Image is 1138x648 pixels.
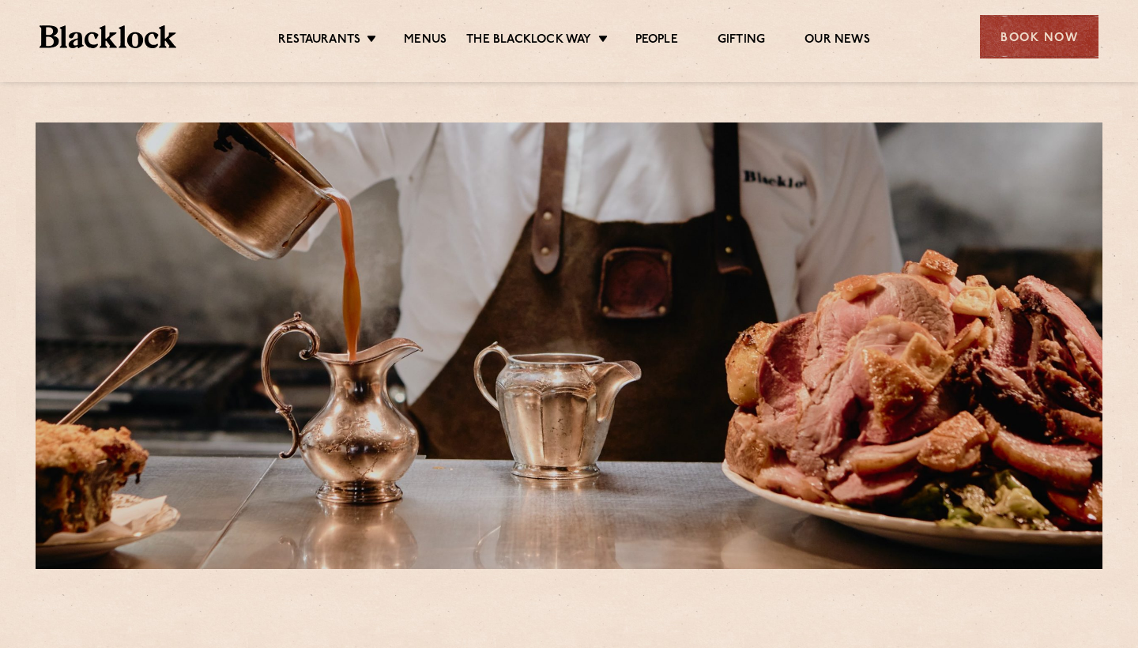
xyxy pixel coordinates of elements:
img: BL_Textured_Logo-footer-cropped.svg [40,25,176,48]
a: Our News [805,32,870,50]
a: Gifting [718,32,765,50]
a: Restaurants [278,32,360,50]
a: People [635,32,678,50]
a: The Blacklock Way [466,32,591,50]
a: Menus [404,32,447,50]
div: Book Now [980,15,1098,58]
